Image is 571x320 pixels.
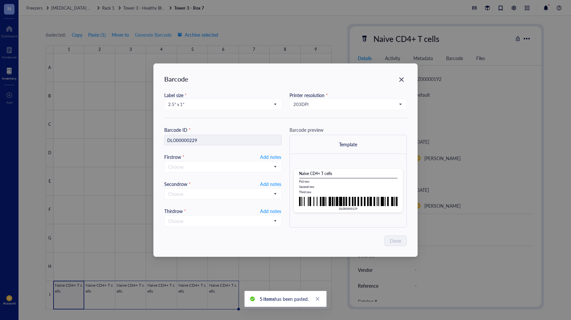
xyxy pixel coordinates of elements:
button: Add notes [260,207,282,215]
img: +UON2cAAAAGSURBVAMA2P5Km4eTSYEAAAAASUVORK5CYII= [299,196,398,206]
a: Close [314,295,321,302]
div: Barcode ID [164,126,282,133]
span: 2.5” x 1” [168,101,276,107]
button: Close [396,74,407,85]
div: DLO00000229 [299,207,398,211]
button: Add notes [260,153,282,160]
span: close [315,297,320,301]
div: Third row [164,207,186,215]
span: Close [396,76,407,84]
div: Label size [164,91,282,99]
button: Add notes [260,180,282,188]
div: First row [164,153,184,160]
div: Fist row [299,179,398,183]
div: Second row [299,185,398,189]
div: Barcode preview [289,126,407,133]
span: Add notes [260,207,281,215]
span: Add notes [260,153,281,161]
div: Printer resolution [289,91,407,99]
span: Add notes [260,180,281,188]
div: Barcode [164,74,407,84]
button: Done [384,235,407,246]
b: 5 items [260,296,275,302]
div: Third row [299,190,398,194]
span: 203 DPI [293,101,401,107]
span: has been pasted. [260,296,309,302]
div: Second row [164,180,191,188]
div: Template [339,141,357,148]
div: Naive CD4+ T cells [299,171,398,177]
